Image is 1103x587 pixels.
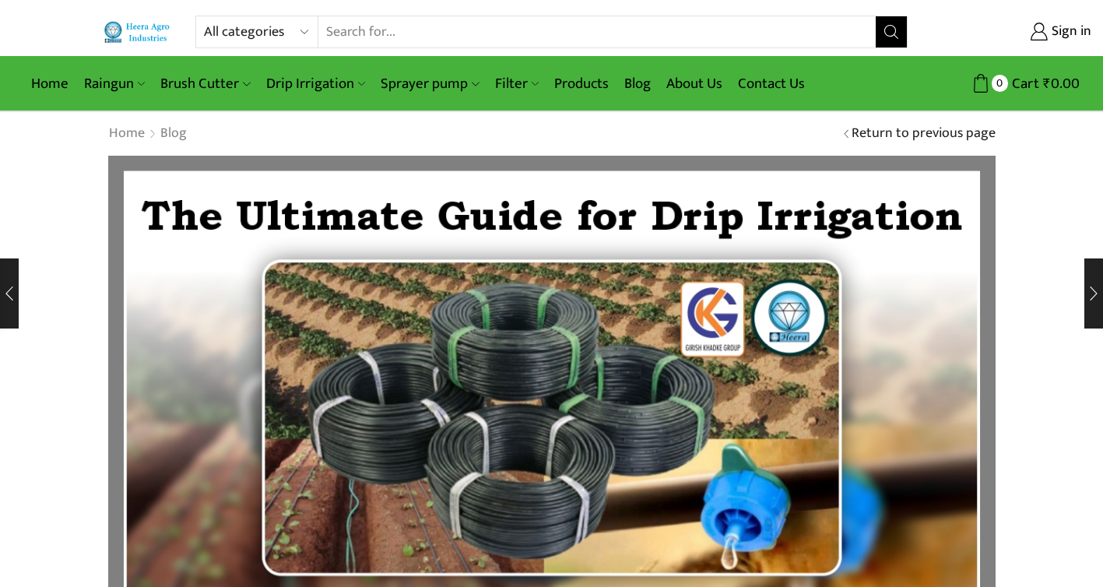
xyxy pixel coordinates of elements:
[487,65,546,102] a: Filter
[923,69,1080,98] a: 0 Cart ₹0.00
[1008,73,1039,94] span: Cart
[616,65,659,102] a: Blog
[373,65,487,102] a: Sprayer pump
[108,124,146,144] a: Home
[160,124,188,144] a: Blog
[852,124,996,144] a: Return to previous page
[992,75,1008,91] span: 0
[730,65,813,102] a: Contact Us
[153,65,258,102] a: Brush Cutter
[876,16,907,47] button: Search button
[659,65,730,102] a: About Us
[318,16,875,47] input: Search for...
[1043,72,1080,96] bdi: 0.00
[23,65,76,102] a: Home
[76,65,153,102] a: Raingun
[1043,72,1051,96] span: ₹
[258,65,373,102] a: Drip Irrigation
[546,65,616,102] a: Products
[931,18,1091,46] a: Sign in
[1048,22,1091,42] span: Sign in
